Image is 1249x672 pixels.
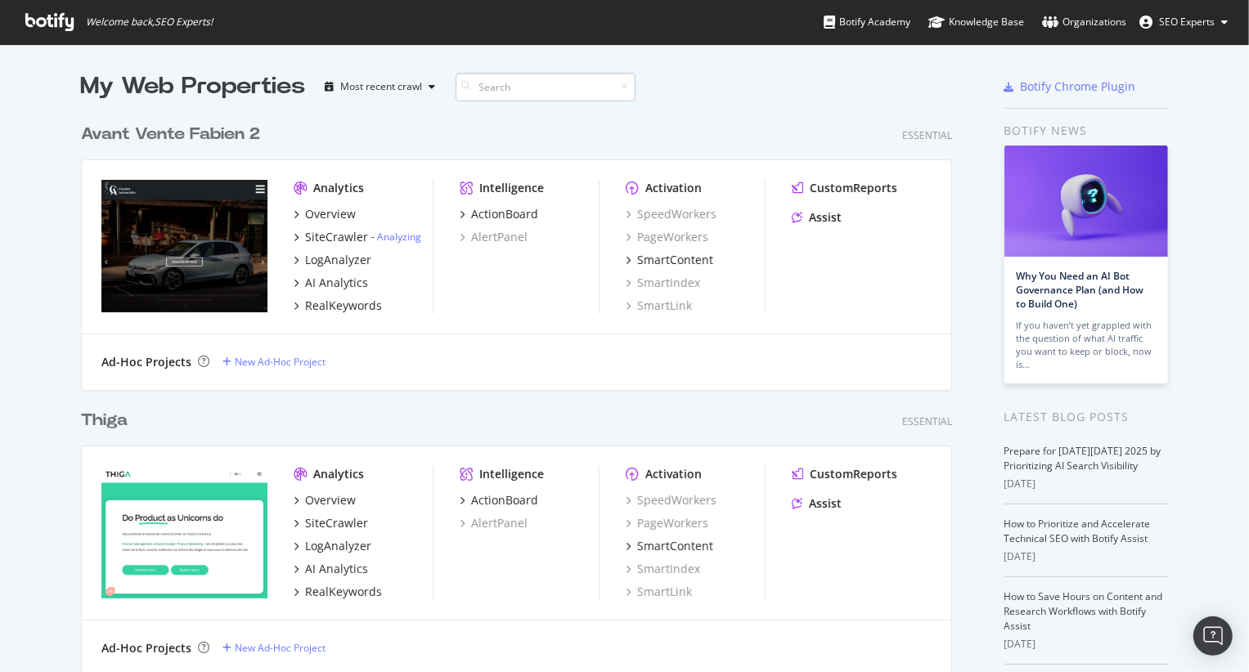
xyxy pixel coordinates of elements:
a: LogAnalyzer [294,252,371,268]
a: AlertPanel [460,229,528,245]
div: LogAnalyzer [305,538,371,554]
span: Welcome back, SEO Experts ! [86,16,213,29]
a: Avant Vente Fabien 2 [81,123,267,146]
div: Botify Chrome Plugin [1021,78,1136,95]
div: New Ad-Hoc Project [235,641,326,655]
div: SmartContent [637,252,713,268]
a: Overview [294,206,356,222]
div: Essential [902,414,952,428]
div: Activation [645,180,702,196]
button: Most recent crawl [319,74,443,100]
a: Why You Need an AI Bot Governance Plan (and How to Build One) [1017,269,1144,311]
a: AlertPanel [460,515,528,531]
img: toutpourlejeu.com [101,180,267,312]
div: Overview [305,492,356,508]
a: Assist [792,209,842,226]
div: RealKeywords [305,584,382,600]
div: Latest Blog Posts [1004,408,1169,426]
span: SEO Experts [1159,15,1215,29]
a: Thiga [81,409,134,432]
a: SmartContent [626,252,713,268]
div: - [371,230,421,244]
div: Ad-Hoc Projects [101,354,191,370]
a: Overview [294,492,356,508]
div: [DATE] [1004,477,1169,491]
div: SiteCrawler [305,229,368,245]
a: Prepare for [DATE][DATE] 2025 by Prioritizing AI Search Visibility [1004,444,1161,473]
div: Overview [305,206,356,222]
a: AI Analytics [294,561,368,577]
a: SiteCrawler- Analyzing [294,229,421,245]
div: Analytics [313,180,364,196]
a: SmartIndex [626,275,700,291]
a: RealKeywords [294,584,382,600]
div: Botify Academy [824,14,910,30]
div: Open Intercom Messenger [1193,616,1233,656]
a: PageWorkers [626,515,708,531]
a: SmartLink [626,584,692,600]
div: CustomReports [810,466,897,482]
div: Assist [809,209,842,226]
div: Activation [645,466,702,482]
div: Essential [902,128,952,142]
a: New Ad-Hoc Project [222,355,326,369]
img: thiga.co [101,466,267,598]
input: Search [456,73,636,101]
a: RealKeywords [294,298,382,314]
div: SmartContent [637,538,713,554]
a: ActionBoard [460,206,538,222]
button: SEO Experts [1126,9,1241,35]
div: Assist [809,495,842,512]
a: How to Save Hours on Content and Research Workflows with Botify Assist [1004,589,1163,633]
div: Most recent crawl [341,82,423,92]
a: SiteCrawler [294,515,368,531]
a: Analyzing [377,230,421,244]
div: AI Analytics [305,561,368,577]
div: ActionBoard [471,492,538,508]
a: SpeedWorkers [626,492,717,508]
a: LogAnalyzer [294,538,371,554]
div: AI Analytics [305,275,368,291]
a: How to Prioritize and Accelerate Technical SEO with Botify Assist [1004,517,1151,545]
div: Knowledge Base [928,14,1024,30]
div: Ad-Hoc Projects [101,640,191,656]
a: CustomReports [792,180,897,196]
a: SmartContent [626,538,713,554]
div: [DATE] [1004,637,1169,652]
img: Why You Need an AI Bot Governance Plan (and How to Build One) [1004,146,1168,257]
a: ActionBoard [460,492,538,508]
div: LogAnalyzer [305,252,371,268]
div: New Ad-Hoc Project [235,355,326,369]
a: SpeedWorkers [626,206,717,222]
div: Thiga [81,409,128,432]
div: Intelligence [479,180,544,196]
a: SmartIndex [626,561,700,577]
div: CustomReports [810,180,897,196]
a: Botify Chrome Plugin [1004,78,1136,95]
div: Intelligence [479,466,544,482]
div: Analytics [313,466,364,482]
div: Avant Vente Fabien 2 [81,123,260,146]
a: New Ad-Hoc Project [222,641,326,655]
div: Botify news [1004,122,1169,140]
a: CustomReports [792,466,897,482]
div: RealKeywords [305,298,382,314]
a: AI Analytics [294,275,368,291]
div: SiteCrawler [305,515,368,531]
div: ActionBoard [471,206,538,222]
a: SmartLink [626,298,692,314]
div: My Web Properties [81,70,306,103]
a: Assist [792,495,842,512]
a: PageWorkers [626,229,708,245]
div: [DATE] [1004,549,1169,564]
